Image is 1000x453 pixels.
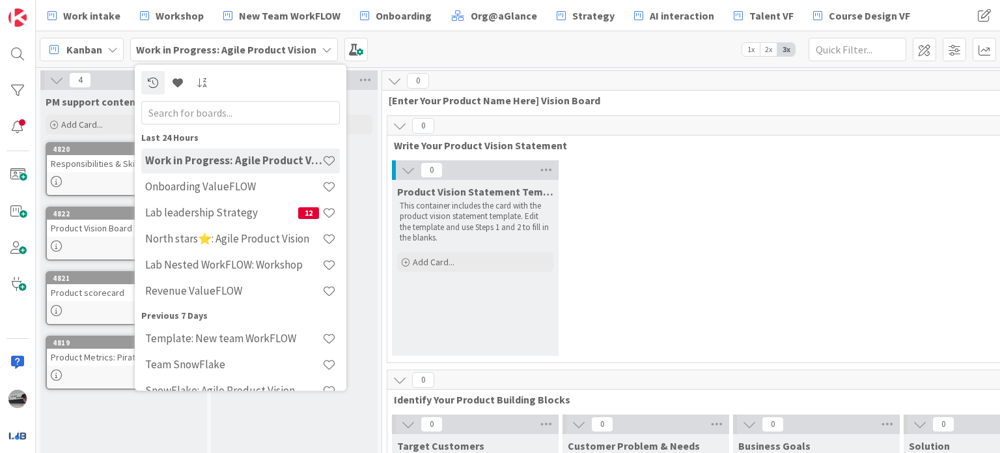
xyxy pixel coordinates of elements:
span: Onboarding [376,8,432,23]
span: Work intake [63,8,120,23]
h4: Template: New team WorkFLOW [145,332,322,345]
input: Search for boards... [141,101,340,124]
div: 4822Product Vision Board [47,208,201,237]
div: 4819Product Metrics: Pirate funnel [47,337,201,366]
a: Onboarding [352,4,439,27]
a: Strategy [549,4,622,27]
div: 4821Product scorecard [47,272,201,301]
h4: SnowFlake: Agile Product Vision [145,385,322,398]
span: Business Goals [738,439,811,452]
span: 12 [298,207,319,219]
h4: Revenue ValueFLOW [145,285,322,298]
span: 2x [760,43,777,56]
h4: North stars⭐: Agile Product Vision [145,233,322,246]
span: Strategy [572,8,615,23]
span: Add Card... [61,119,103,130]
img: Visit kanbanzone.com [8,8,27,27]
span: Course Design VF [829,8,910,23]
span: 1x [742,43,760,56]
h4: Team SnowFlake [145,358,322,372]
h4: Work in Progress: Agile Product Vision [145,154,322,168]
div: 4822 [53,209,201,218]
div: 4820Responsibilities & Skill [47,143,201,172]
span: 0 [762,416,784,432]
span: 0 [421,416,443,432]
span: Workshop [156,8,204,23]
div: 4821 [47,272,201,284]
span: 4 [69,72,91,88]
a: Work intake [40,4,128,27]
span: 0 [412,118,434,134]
span: 0 [407,73,429,89]
span: 0 [932,416,954,432]
a: Talent VF [726,4,801,27]
span: New Team WorkFLOW [239,8,340,23]
div: Responsibilities & Skill [47,155,201,172]
h4: Onboarding ValueFLOW [145,181,322,194]
h4: Lab leadership Strategy [145,207,298,220]
span: Target Customers [397,439,484,452]
img: avatar [8,426,27,445]
div: 4820 [53,145,201,154]
div: 4819 [53,338,201,347]
p: This container includes the card with the product vision statement template. Edit the template an... [400,201,551,243]
a: Org@aGlance [443,4,545,27]
a: AI interaction [626,4,722,27]
span: AI interaction [650,8,714,23]
div: Product Metrics: Pirate funnel [47,349,201,366]
span: 3x [777,43,795,56]
div: 4821 [53,274,201,283]
a: Course Design VF [805,4,918,27]
div: 4822 [47,208,201,220]
span: Add Card... [413,256,454,268]
h4: Lab Nested WorkFLOW: Workshop [145,259,322,272]
div: 4819 [47,337,201,349]
a: New Team WorkFLOW [215,4,348,27]
div: Last 24 Hours [141,131,340,145]
a: Workshop [132,4,212,27]
span: Customer Problem & Needs [568,439,700,452]
b: Work in Progress: Agile Product Vision [136,43,316,56]
img: jB [8,390,27,408]
input: Quick Filter... [809,38,906,61]
span: Solution [909,439,950,452]
span: PM support content [46,95,140,108]
span: 0 [421,162,443,178]
div: Product scorecard [47,284,201,301]
span: 0 [412,372,434,388]
div: 4820 [47,143,201,155]
div: Product Vision Board [47,220,201,237]
span: Product Vision Statement Template [397,185,553,198]
span: 0 [591,416,613,432]
span: Talent VF [749,8,794,23]
div: Previous 7 Days [141,309,340,323]
span: Kanban [66,42,102,57]
span: Org@aGlance [471,8,537,23]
